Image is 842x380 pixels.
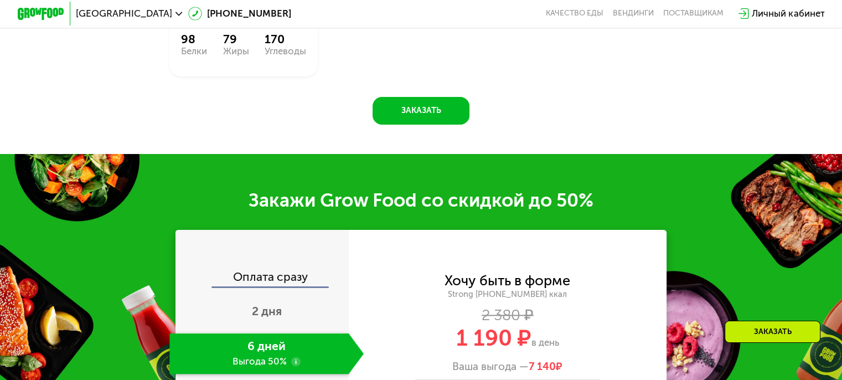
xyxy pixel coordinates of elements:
div: 170 [265,32,306,46]
div: Хочу быть в форме [445,274,570,287]
div: 98 [181,32,207,46]
div: Углеводы [265,47,306,56]
div: 2 380 ₽ [349,309,667,321]
a: Вендинги [613,9,654,18]
span: ₽ [529,360,562,373]
span: [GEOGRAPHIC_DATA] [76,9,172,18]
div: 79 [223,32,249,46]
span: 1 190 ₽ [456,325,531,351]
span: 2 дня [252,304,282,318]
div: Ваша выгода — [349,360,667,373]
a: Качество еды [546,9,603,18]
button: Заказать [373,97,469,125]
span: 7 140 [529,360,556,373]
div: Белки [181,47,207,56]
div: Жиры [223,47,249,56]
div: Заказать [725,321,820,343]
div: поставщикам [663,9,724,18]
div: Оплата сразу [177,271,349,286]
div: Strong [PHONE_NUMBER] ккал [349,289,667,300]
a: [PHONE_NUMBER] [188,7,291,20]
span: в день [531,337,559,348]
div: Личный кабинет [752,7,824,20]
